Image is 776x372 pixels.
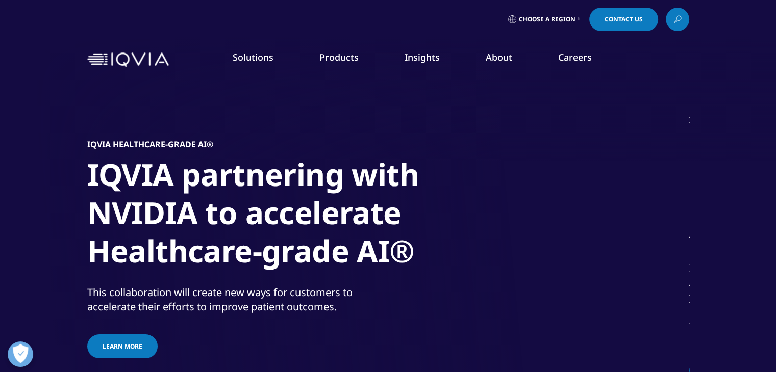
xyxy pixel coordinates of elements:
img: IQVIA Healthcare Information Technology and Pharma Clinical Research Company [87,52,169,67]
a: Solutions [233,51,273,63]
span: Learn more [103,342,142,351]
a: Learn more [87,334,158,358]
button: Open Preferences [8,341,33,367]
a: Insights [405,51,440,63]
a: Products [319,51,359,63]
span: Choose a Region [519,15,575,23]
h1: IQVIA partnering with NVIDIA to accelerate Healthcare-grade AI® [87,155,470,276]
a: Contact Us [589,8,658,31]
span: Contact Us [605,16,643,22]
h5: IQVIA Healthcare-grade AI® [87,139,213,149]
a: About [486,51,512,63]
a: Careers [558,51,592,63]
nav: Primary [173,36,689,84]
div: This collaboration will create new ways for customers to accelerate their efforts to improve pati... [87,285,386,314]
